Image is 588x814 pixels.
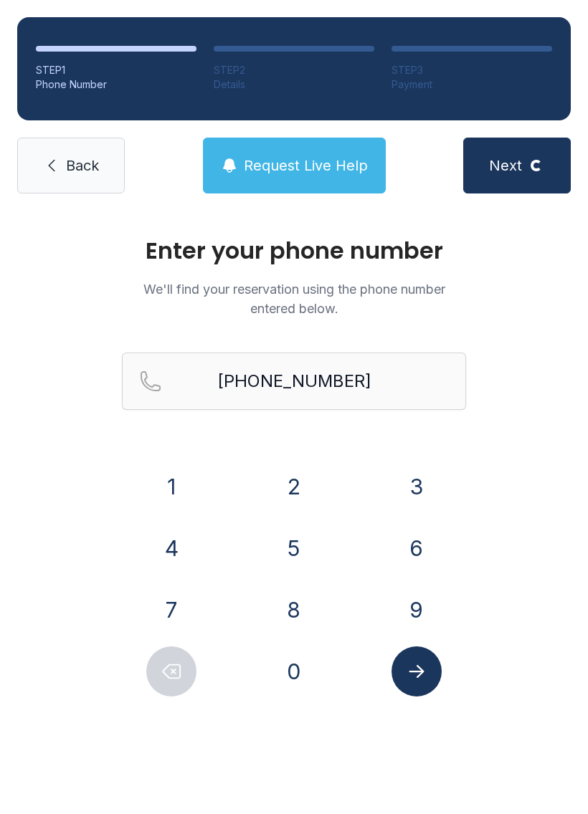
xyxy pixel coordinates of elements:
[392,523,442,573] button: 6
[146,585,196,635] button: 7
[122,353,466,410] input: Reservation phone number
[146,461,196,512] button: 1
[146,646,196,696] button: Delete number
[244,155,368,176] span: Request Live Help
[269,461,319,512] button: 2
[122,279,466,318] p: We'll find your reservation using the phone number entered below.
[214,77,374,92] div: Details
[146,523,196,573] button: 4
[36,77,196,92] div: Phone Number
[269,523,319,573] button: 5
[392,585,442,635] button: 9
[214,63,374,77] div: STEP 2
[122,239,466,262] h1: Enter your phone number
[66,155,99,176] span: Back
[392,77,552,92] div: Payment
[269,646,319,696] button: 0
[269,585,319,635] button: 8
[392,63,552,77] div: STEP 3
[392,461,442,512] button: 3
[392,646,442,696] button: Submit lookup form
[489,155,522,176] span: Next
[36,63,196,77] div: STEP 1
